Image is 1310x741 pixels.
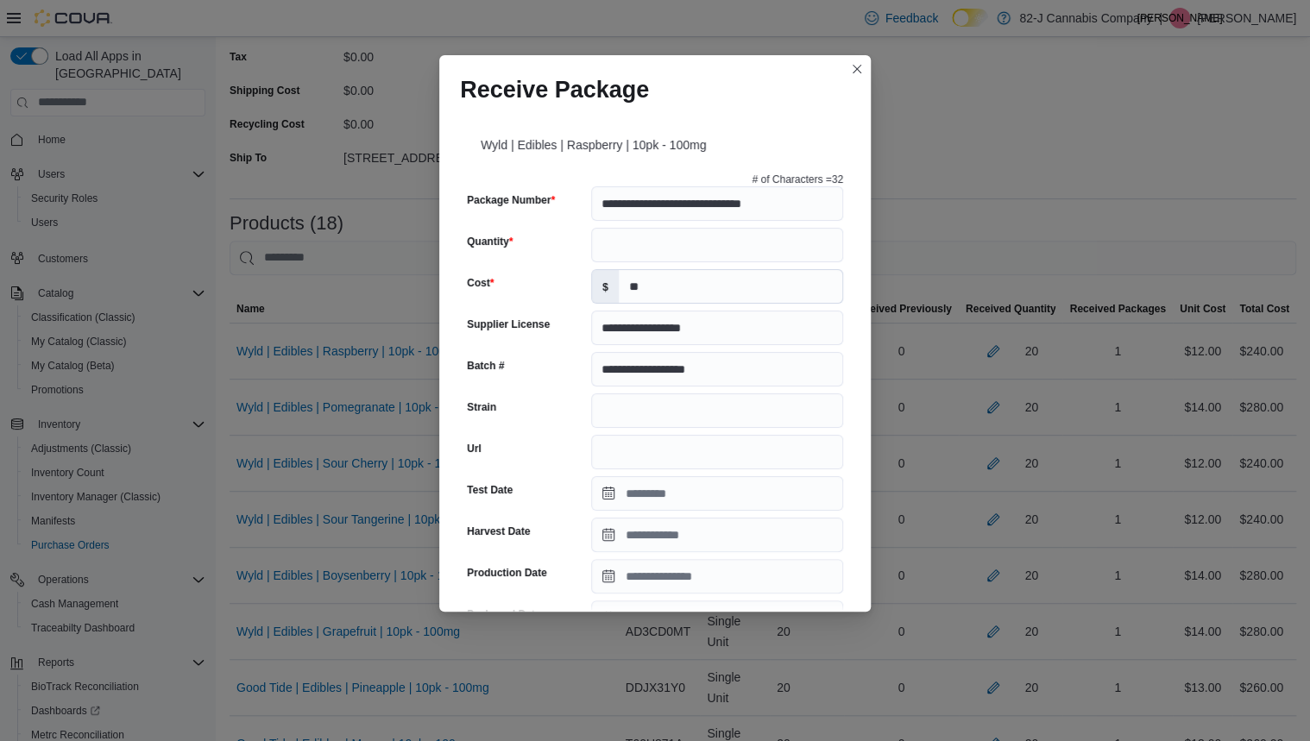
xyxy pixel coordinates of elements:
[591,600,843,635] input: Press the down key to open a popover containing a calendar.
[591,476,843,511] input: Press the down key to open a popover containing a calendar.
[467,359,504,373] label: Batch #
[467,442,482,455] label: Url
[467,566,547,580] label: Production Date
[467,483,513,497] label: Test Date
[591,559,843,593] input: Press the down key to open a popover containing a calendar.
[467,235,513,248] label: Quantity
[460,117,850,166] div: Wyld | Edibles | Raspberry | 10pk - 100mg
[467,400,496,414] label: Strain
[467,524,530,538] label: Harvest Date
[467,193,555,207] label: Package Number
[467,317,550,331] label: Supplier License
[467,276,494,290] label: Cost
[752,173,843,186] p: # of Characters = 32
[591,518,843,552] input: Press the down key to open a popover containing a calendar.
[467,607,540,621] label: Packaged Date
[592,270,619,303] label: $
[847,59,867,79] button: Closes this modal window
[460,76,649,104] h1: Receive Package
